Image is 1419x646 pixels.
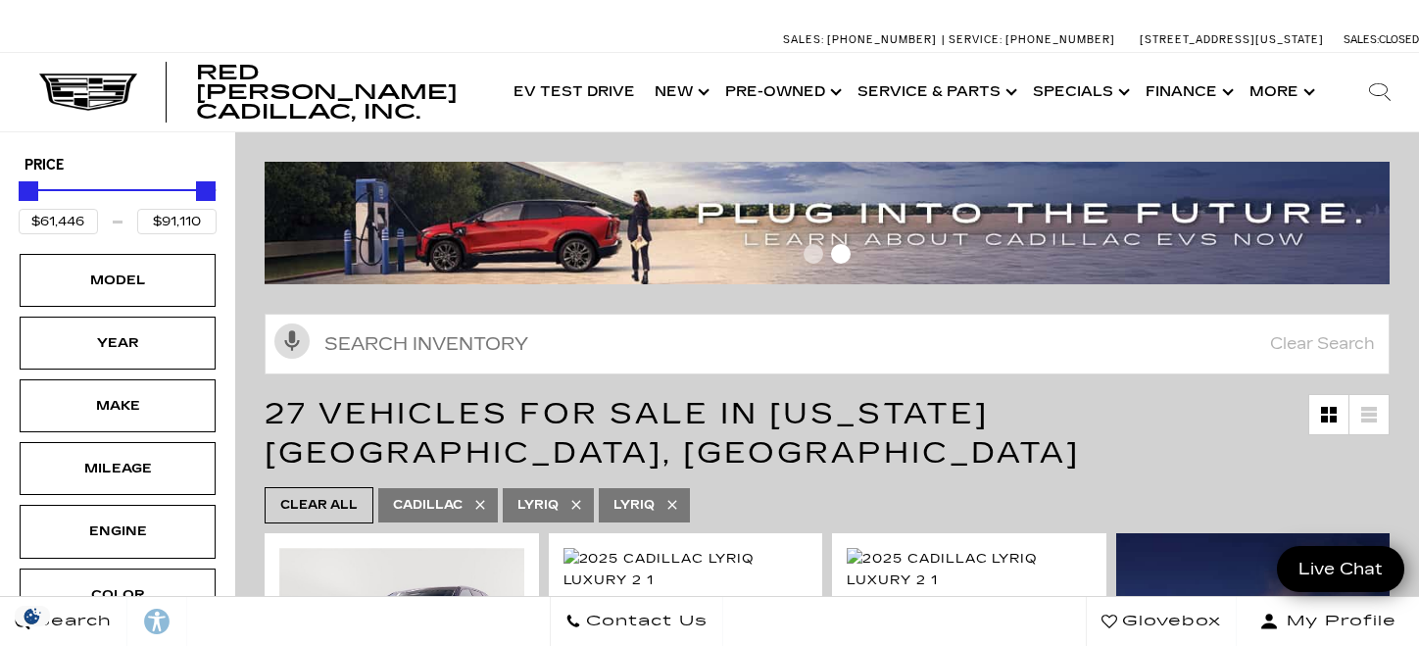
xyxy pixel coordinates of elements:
[563,548,811,591] img: 2025 Cadillac LYRIQ Luxury 2 1
[69,270,167,291] div: Model
[1140,33,1324,46] a: [STREET_ADDRESS][US_STATE]
[1086,597,1237,646] a: Glovebox
[265,314,1390,374] input: Search Inventory
[19,209,98,234] input: Minimum
[831,244,851,264] span: Go to slide 2
[274,323,310,359] svg: Click to toggle on voice search
[847,548,1095,591] div: 1 / 2
[613,493,655,518] span: LYRIQ
[69,521,167,542] div: Engine
[137,209,217,234] input: Maximum
[550,597,723,646] a: Contact Us
[69,332,167,354] div: Year
[20,379,216,432] div: MakeMake
[196,63,484,122] a: Red [PERSON_NAME] Cadillac, Inc.
[783,34,942,45] a: Sales: [PHONE_NUMBER]
[1005,33,1115,46] span: [PHONE_NUMBER]
[783,33,824,46] span: Sales:
[1023,53,1136,131] a: Specials
[69,458,167,479] div: Mileage
[24,157,211,174] h5: Price
[265,396,1080,471] span: 27 Vehicles for Sale in [US_STATE][GEOGRAPHIC_DATA], [GEOGRAPHIC_DATA]
[942,34,1120,45] a: Service: [PHONE_NUMBER]
[69,584,167,606] div: Color
[20,317,216,370] div: YearYear
[581,608,708,635] span: Contact Us
[1240,53,1321,131] button: More
[265,162,1405,284] img: ev-blog-post-banners4
[69,395,167,417] div: Make
[645,53,715,131] a: New
[10,606,55,626] img: Opt-Out Icon
[19,174,217,234] div: Price
[196,61,458,124] span: Red [PERSON_NAME] Cadillac, Inc.
[517,493,559,518] span: Lyriq
[848,53,1023,131] a: Service & Parts
[949,33,1003,46] span: Service:
[280,493,358,518] span: Clear All
[1289,558,1393,580] span: Live Chat
[827,33,937,46] span: [PHONE_NUMBER]
[1277,546,1404,592] a: Live Chat
[1379,33,1419,46] span: Closed
[10,606,55,626] section: Click to Open Cookie Consent Modal
[563,548,811,591] div: 1 / 2
[715,53,848,131] a: Pre-Owned
[1237,597,1419,646] button: Open user profile menu
[39,74,137,111] img: Cadillac Dark Logo with Cadillac White Text
[804,244,823,264] span: Go to slide 1
[19,181,38,201] div: Minimum Price
[20,569,216,621] div: ColorColor
[1344,33,1379,46] span: Sales:
[20,442,216,495] div: MileageMileage
[393,493,463,518] span: Cadillac
[1117,608,1221,635] span: Glovebox
[1279,608,1396,635] span: My Profile
[1136,53,1240,131] a: Finance
[196,181,216,201] div: Maximum Price
[20,505,216,558] div: EngineEngine
[847,548,1095,591] img: 2025 Cadillac LYRIQ Luxury 2 1
[504,53,645,131] a: EV Test Drive
[20,254,216,307] div: ModelModel
[30,608,112,635] span: Search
